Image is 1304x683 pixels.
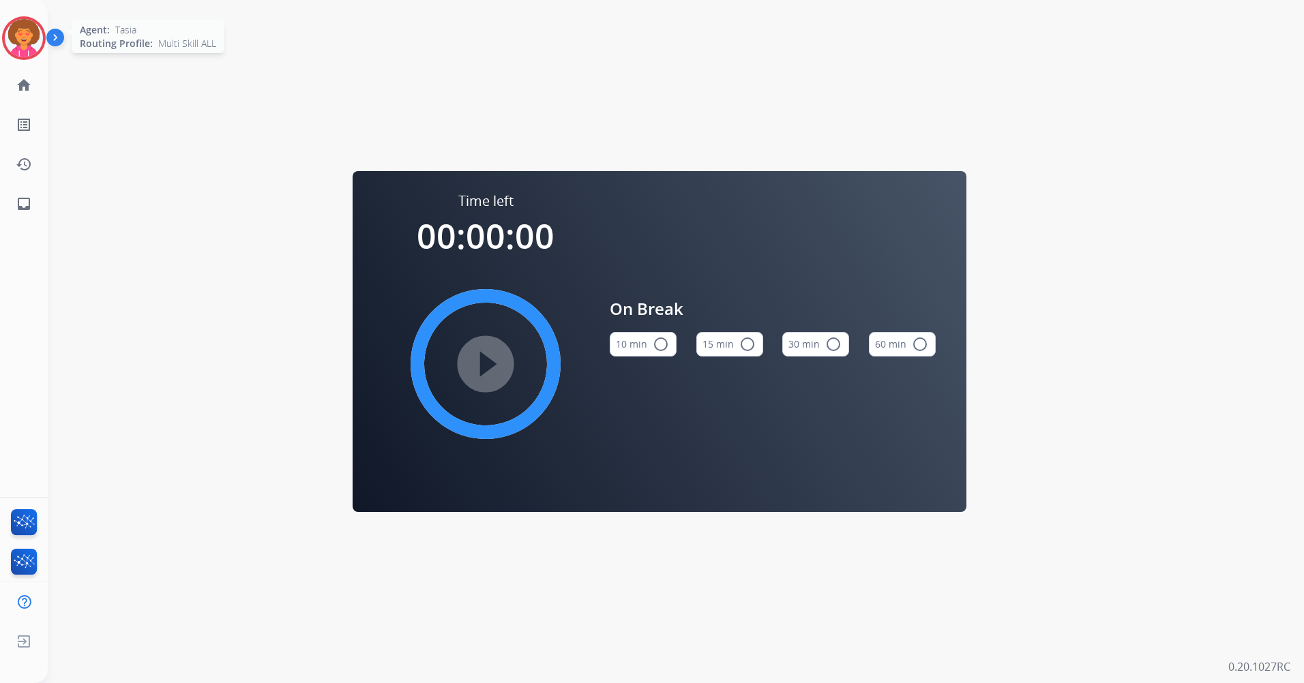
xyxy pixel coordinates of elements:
mat-icon: radio_button_unchecked [739,336,756,352]
span: Routing Profile: [80,37,153,50]
img: avatar [5,19,43,57]
span: Agent: [80,23,110,37]
mat-icon: radio_button_unchecked [912,336,928,352]
button: 15 min [696,332,763,356]
span: Time left [458,192,514,211]
mat-icon: home [16,77,32,93]
button: 30 min [782,332,849,356]
button: 10 min [610,332,677,356]
span: Tasia [115,23,136,37]
mat-icon: history [16,156,32,172]
span: On Break [610,297,936,321]
span: Multi Skill ALL [158,37,216,50]
span: 00:00:00 [417,213,554,259]
mat-icon: inbox [16,196,32,212]
button: 60 min [869,332,936,356]
p: 0.20.1027RC [1228,658,1290,675]
mat-icon: radio_button_unchecked [653,336,669,352]
mat-icon: radio_button_unchecked [825,336,842,352]
mat-icon: list_alt [16,117,32,133]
